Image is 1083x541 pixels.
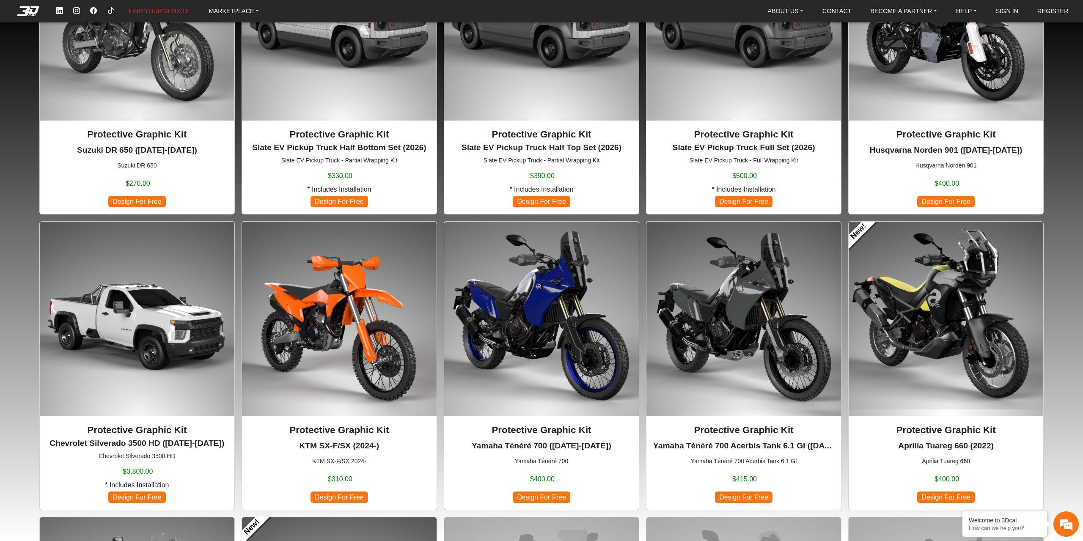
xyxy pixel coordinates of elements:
p: Aprilia Tuareg 660 (2022) [855,440,1036,452]
small: Yamaha Ténéré 700 [451,457,632,466]
p: Yamaha Ténéré 700 (2019-2024) [451,440,632,452]
span: $400.00 [530,474,555,484]
span: $415.00 [732,474,757,484]
span: Conversation [4,265,57,271]
small: Slate EV Pickup Truck - Partial Wrapping Kit [451,156,632,165]
div: Chevrolet Silverado 3500 HD [39,221,235,510]
p: Protective Graphic Kit [249,423,430,437]
small: Husqvarna Norden 901 [855,161,1036,170]
div: Yamaha Ténéré 700 [444,221,639,510]
div: Navigation go back [9,44,22,56]
a: CONTACT [819,4,855,18]
a: FIND YOUR VEHICLE [125,4,193,18]
span: Design For Free [917,196,975,207]
p: Slate EV Pickup Truck Full Set (2026) [653,142,834,154]
span: $3,800.00 [123,467,153,477]
span: Design For Free [311,492,368,503]
textarea: Type your message and hit 'Enter' [4,220,161,250]
p: Protective Graphic Kit [451,423,632,437]
p: Protective Graphic Kit [451,127,632,142]
a: ABOUT US [764,4,807,18]
p: Slate EV Pickup Truck Half Bottom Set (2026) [249,142,430,154]
span: We're online! [49,99,117,180]
div: Articles [109,250,161,276]
small: Chevrolet Silverado 3500 HD [47,452,228,461]
div: Welcome to 3Dcal [969,517,1041,524]
small: Slate EV Pickup Truck - Full Wrapping Kit [653,156,834,165]
p: Protective Graphic Kit [47,423,228,437]
a: New! [842,214,876,249]
span: Design For Free [513,196,570,207]
span: $390.00 [530,171,555,181]
small: Suzuki DR 650 [47,161,228,170]
img: Ténéré 700 Acerbis Tank 6.1 Gl2019-2024 [646,222,841,416]
span: Design For Free [917,492,975,503]
span: Design For Free [715,492,772,503]
p: Slate EV Pickup Truck Half Top Set (2026) [451,142,632,154]
img: Ténéré 700null2019-2024 [444,222,639,416]
img: Tuareg 660null2022 [849,222,1043,416]
span: Design For Free [108,196,166,207]
small: Slate EV Pickup Truck - Partial Wrapping Kit [249,156,430,165]
p: Protective Graphic Kit [855,127,1036,142]
p: KTM SX-F/SX (2024-) [249,440,430,452]
a: SIGN IN [992,4,1022,18]
p: Protective Graphic Kit [653,127,834,142]
p: How can we help you? [969,525,1041,531]
div: KTM SX-F/SX 2024- [242,221,437,510]
img: SX-F/SXnull2024- [242,222,437,416]
span: * Includes Installation [509,184,573,195]
p: Protective Graphic Kit [249,127,430,142]
a: REGISTER [1034,4,1072,18]
span: Design For Free [715,196,772,207]
div: Chat with us now [57,44,155,55]
div: FAQs [57,250,109,276]
p: Protective Graphic Kit [47,127,228,142]
div: Minimize live chat window [139,4,159,25]
small: KTM SX-F/SX 2024- [249,457,430,466]
span: * Includes Installation [105,480,169,490]
span: $400.00 [935,474,959,484]
small: Yamaha Ténéré 700 Acerbis Tank 6.1 Gl [653,457,834,466]
span: $310.00 [328,474,352,484]
span: $330.00 [328,171,352,181]
p: Yamaha Ténéré 700 Acerbis Tank 6.1 Gl (2019-2024) [653,440,834,452]
a: BECOME A PARTNER [867,4,940,18]
a: HELP [953,4,980,18]
p: Protective Graphic Kit [653,423,834,437]
p: Husqvarna Norden 901 (2021-2024) [855,144,1036,157]
span: $270.00 [126,179,150,189]
span: $500.00 [732,171,757,181]
span: * Includes Installation [307,184,371,195]
p: Chevrolet Silverado 3500 HD (2020-2023) [47,437,228,450]
span: Design For Free [311,196,368,207]
span: * Includes Installation [712,184,775,195]
span: Design For Free [513,492,570,503]
p: Suzuki DR 650 (1996-2024) [47,144,228,157]
span: $400.00 [935,179,959,189]
a: MARKETPLACE [206,4,263,18]
p: Protective Graphic Kit [855,423,1036,437]
span: Design For Free [108,492,166,503]
div: Yamaha Ténéré 700 Acerbis Tank 6.1 Gl [646,221,841,510]
div: Aprilia Tuareg 660 [848,221,1044,510]
img: Silverado 3500 HDnull2020-2023 [40,222,234,416]
small: Aprilia Tuareg 660 [855,457,1036,466]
